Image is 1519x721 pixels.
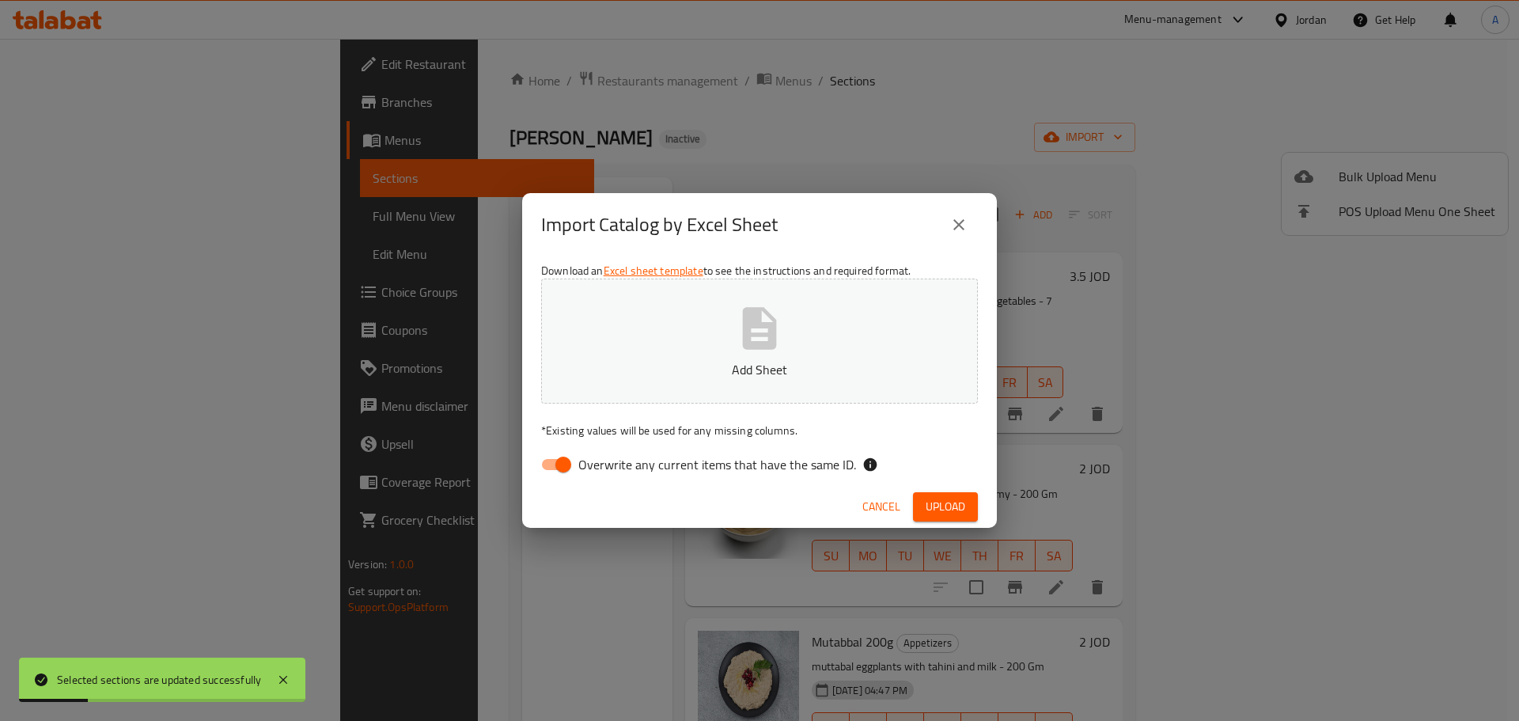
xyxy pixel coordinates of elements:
[940,206,978,244] button: close
[541,279,978,404] button: Add Sheet
[57,671,261,689] div: Selected sections are updated successfully
[862,457,878,472] svg: If the overwrite option isn't selected, then the items that match an existing ID will be ignored ...
[578,455,856,474] span: Overwrite any current items that have the same ID.
[604,260,703,281] a: Excel sheet template
[541,423,978,438] p: Existing values will be used for any missing columns.
[522,256,997,486] div: Download an to see the instructions and required format.
[856,492,907,522] button: Cancel
[926,497,965,517] span: Upload
[913,492,978,522] button: Upload
[541,212,778,237] h2: Import Catalog by Excel Sheet
[566,360,953,379] p: Add Sheet
[862,497,900,517] span: Cancel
